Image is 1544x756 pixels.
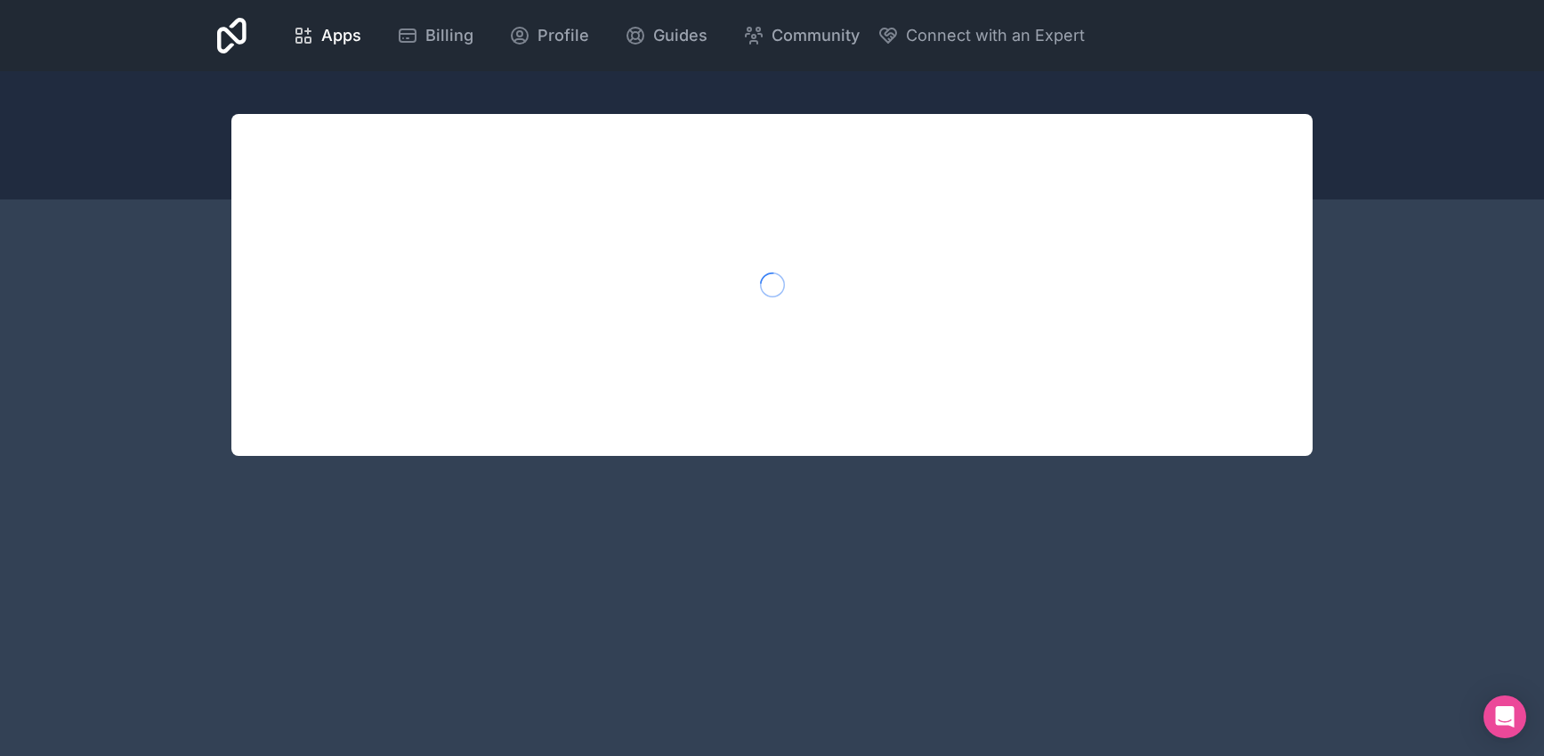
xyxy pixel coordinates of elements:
[538,23,589,48] span: Profile
[877,23,1085,48] button: Connect with an Expert
[383,16,488,55] a: Billing
[495,16,603,55] a: Profile
[321,23,361,48] span: Apps
[610,16,722,55] a: Guides
[772,23,860,48] span: Community
[425,23,473,48] span: Billing
[729,16,874,55] a: Community
[1483,695,1526,738] div: Open Intercom Messenger
[906,23,1085,48] span: Connect with an Expert
[279,16,376,55] a: Apps
[653,23,707,48] span: Guides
